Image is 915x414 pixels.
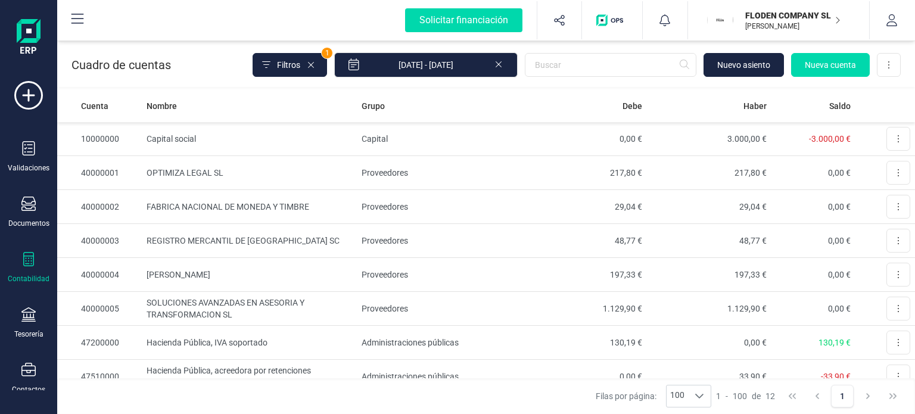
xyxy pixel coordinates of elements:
td: 217,80 € [522,156,647,190]
td: 1.129,90 € [522,292,647,326]
td: Proveedores [357,224,522,258]
td: Proveedores [357,190,522,224]
td: 40000001 [57,156,142,190]
td: 197,33 € [647,258,771,292]
span: Debe [623,100,642,112]
td: 40000004 [57,258,142,292]
span: 0,00 € [828,236,851,245]
td: 29,04 € [522,190,647,224]
span: Filtros [277,59,300,71]
span: 100 [733,390,747,402]
td: 0,00 € [647,326,771,360]
img: FL [707,7,733,33]
td: [PERSON_NAME] [142,258,357,292]
div: Validaciones [8,163,49,173]
td: Proveedores [357,156,522,190]
td: REGISTRO MERCANTIL DE [GEOGRAPHIC_DATA] SC [142,224,357,258]
td: 40000003 [57,224,142,258]
td: FABRICA NACIONAL DE MONEDA Y TIMBRE [142,190,357,224]
div: Contactos [12,385,45,394]
button: Previous Page [806,385,829,407]
img: Logo de OPS [596,14,628,26]
button: Last Page [882,385,904,407]
button: First Page [781,385,804,407]
td: Capital [357,122,522,156]
input: Buscar [525,53,696,77]
td: Administraciones públicas [357,326,522,360]
p: FLODEN COMPANY SL [745,10,841,21]
span: 0,00 € [828,168,851,178]
td: 29,04 € [647,190,771,224]
div: Documentos [8,219,49,228]
button: Nuevo asiento [704,53,784,77]
button: Filtros [253,53,327,77]
td: 1.129,90 € [647,292,771,326]
span: 1 [322,48,332,58]
td: Proveedores [357,292,522,326]
button: Solicitar financiación [391,1,537,39]
button: Page 1 [831,385,854,407]
span: -33,90 € [821,372,851,381]
span: Nuevo asiento [717,59,770,71]
span: 130,19 € [818,338,851,347]
td: 40000002 [57,190,142,224]
td: OPTIMIZA LEGAL SL [142,156,357,190]
td: 217,80 € [647,156,771,190]
span: Nueva cuenta [805,59,856,71]
td: 130,19 € [522,326,647,360]
span: Nombre [147,100,177,112]
td: Hacienda Pública, IVA soportado [142,326,357,360]
td: 3.000,00 € [647,122,771,156]
div: Contabilidad [8,274,49,284]
td: Hacienda Pública, acreedora por retenciones practicadas [142,360,357,394]
td: SOLUCIONES AVANZADAS EN ASESORIA Y TRANSFORMACION SL [142,292,357,326]
span: -3.000,00 € [809,134,851,144]
button: Logo de OPS [589,1,635,39]
div: Solicitar financiación [405,8,522,32]
span: 100 [667,385,688,407]
div: Filas por página: [596,385,711,407]
span: 1 [716,390,721,402]
button: FLFLODEN COMPANY SL[PERSON_NAME] [702,1,855,39]
button: Next Page [857,385,879,407]
span: Saldo [829,100,851,112]
td: 0,00 € [522,360,647,394]
td: 10000000 [57,122,142,156]
td: Capital social [142,122,357,156]
span: Grupo [362,100,385,112]
td: Administraciones públicas [357,360,522,394]
span: de [752,390,761,402]
div: Tesorería [14,329,43,339]
img: Logo Finanedi [17,19,41,57]
span: Haber [743,100,767,112]
td: 33,90 € [647,360,771,394]
td: 197,33 € [522,258,647,292]
div: - [716,390,775,402]
td: 0,00 € [522,122,647,156]
td: 47510000 [57,360,142,394]
td: 47200000 [57,326,142,360]
p: [PERSON_NAME] [745,21,841,31]
td: 40000005 [57,292,142,326]
p: Cuadro de cuentas [71,57,171,73]
td: 48,77 € [647,224,771,258]
span: 0,00 € [828,304,851,313]
span: 0,00 € [828,202,851,211]
span: Cuenta [81,100,108,112]
td: 48,77 € [522,224,647,258]
span: 0,00 € [828,270,851,279]
td: Proveedores [357,258,522,292]
span: 12 [765,390,775,402]
button: Nueva cuenta [791,53,870,77]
